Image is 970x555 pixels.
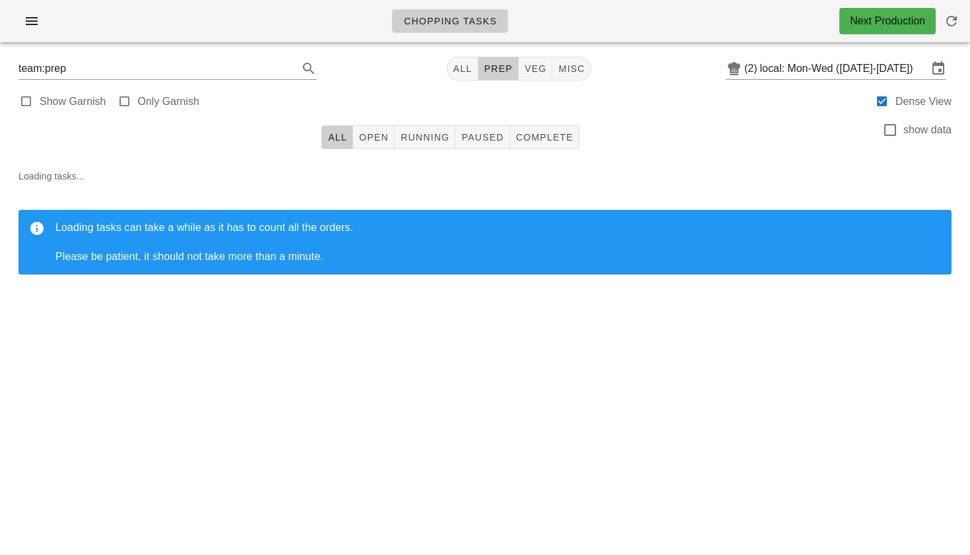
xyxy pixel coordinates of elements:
div: (2) [744,62,760,75]
button: prep [478,57,519,81]
span: Chopping Tasks [403,16,497,26]
label: Show Garnish [40,95,106,108]
button: Paused [455,125,509,149]
div: Loading tasks can take a while as it has to count all the orders. Please be patient, it should no... [55,220,941,264]
span: Complete [515,132,573,143]
button: misc [552,57,591,81]
span: Running [400,132,449,143]
div: Loading tasks... [8,158,962,296]
span: Paused [461,132,503,143]
button: Complete [510,125,579,149]
span: misc [558,63,585,74]
a: Chopping Tasks [392,9,508,33]
div: Next Production [850,13,925,29]
label: show data [903,123,952,137]
button: veg [519,57,553,81]
span: All [453,63,472,74]
button: All [321,125,353,149]
label: Dense View [895,95,952,108]
button: Open [353,125,395,149]
button: All [447,57,478,81]
button: Running [395,125,455,149]
label: Only Garnish [138,95,199,108]
span: Open [358,132,389,143]
span: All [327,132,347,143]
span: veg [524,63,547,74]
span: prep [484,63,513,74]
